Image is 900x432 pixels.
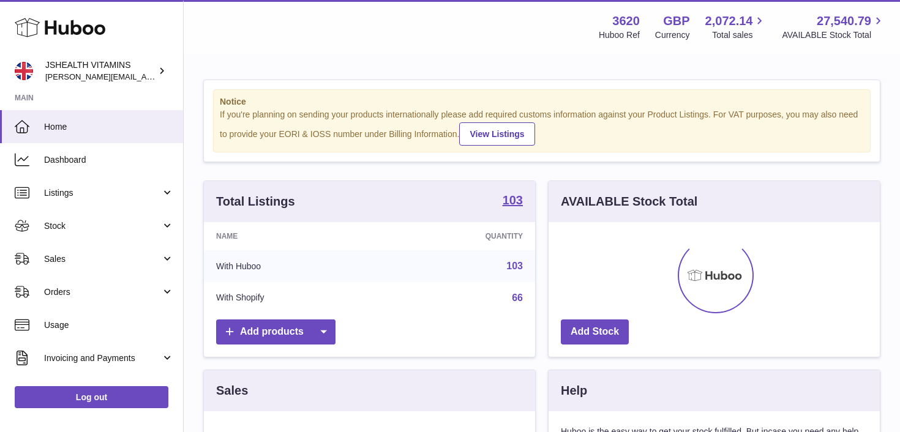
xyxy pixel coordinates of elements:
td: With Huboo [204,250,383,282]
th: Quantity [383,222,535,250]
a: 66 [512,292,523,303]
div: JSHEALTH VITAMINS [45,59,156,83]
span: Listings [44,187,161,199]
a: 27,540.79 AVAILABLE Stock Total [782,13,885,41]
h3: AVAILABLE Stock Total [561,193,697,210]
h3: Total Listings [216,193,295,210]
strong: GBP [663,13,689,29]
strong: 3620 [612,13,640,29]
img: francesca@jshealthvitamins.com [15,62,33,80]
th: Name [204,222,383,250]
span: [PERSON_NAME][EMAIL_ADDRESS][DOMAIN_NAME] [45,72,246,81]
a: 2,072.14 Total sales [705,13,767,41]
span: Total sales [712,29,767,41]
span: Dashboard [44,154,174,166]
span: Sales [44,253,161,265]
span: 27,540.79 [817,13,871,29]
a: Log out [15,386,168,408]
strong: 103 [503,194,523,206]
h3: Sales [216,382,248,399]
span: Invoicing and Payments [44,352,161,364]
div: If you're planning on sending your products internationally please add required customs informati... [220,109,864,146]
span: Usage [44,319,174,331]
span: 2,072.14 [705,13,753,29]
div: Huboo Ref [599,29,640,41]
div: Currency [655,29,690,41]
h3: Help [561,382,587,399]
span: Stock [44,220,161,232]
span: Orders [44,286,161,298]
span: AVAILABLE Stock Total [782,29,885,41]
a: 103 [506,261,523,271]
span: Home [44,121,174,133]
strong: Notice [220,96,864,108]
a: Add products [216,319,336,344]
td: With Shopify [204,282,383,314]
a: Add Stock [561,319,629,344]
a: View Listings [459,122,534,146]
a: 103 [503,194,523,209]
